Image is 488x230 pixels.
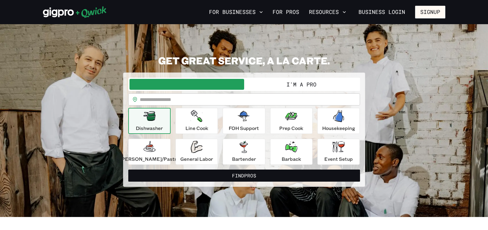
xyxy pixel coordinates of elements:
[123,54,365,66] h2: GET GREAT SERVICE, A LA CARTE.
[175,108,218,134] button: Line Cook
[244,79,359,90] button: I'm a Pro
[128,108,171,134] button: Dishwasher
[270,7,302,17] a: For Pros
[324,155,353,163] p: Event Setup
[415,6,445,18] button: Signup
[175,139,218,165] button: General Labor
[232,155,256,163] p: Bartender
[136,125,163,132] p: Dishwasher
[317,139,360,165] button: Event Setup
[180,155,213,163] p: General Labor
[282,155,301,163] p: Barback
[223,139,265,165] button: Bartender
[270,139,313,165] button: Barback
[129,79,244,90] button: I'm a Business
[322,125,355,132] p: Housekeeping
[120,155,179,163] p: [PERSON_NAME]/Pastry
[317,108,360,134] button: Housekeeping
[306,7,349,17] button: Resources
[353,6,410,18] a: Business Login
[207,7,265,17] button: For Businesses
[223,108,265,134] button: FOH Support
[270,108,313,134] button: Prep Cook
[128,170,360,182] button: FindPros
[185,125,208,132] p: Line Cook
[229,125,259,132] p: FOH Support
[128,139,171,165] button: [PERSON_NAME]/Pastry
[279,125,303,132] p: Prep Cook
